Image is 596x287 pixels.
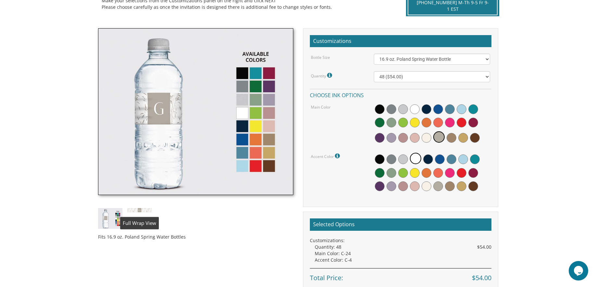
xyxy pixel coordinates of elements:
div: Main Color: C-24 [315,250,491,257]
h4: Choose ink options [310,89,491,100]
h2: Selected Options [310,218,491,231]
img: bottle-style4.jpg [98,208,122,229]
label: Main Color [311,104,331,110]
div: Total Price: [310,268,491,283]
div: Accent Color: C-4 [315,257,491,263]
img: bottle-style4.jpg [98,28,293,195]
label: Quantity [311,71,334,80]
iframe: chat widget [569,261,590,280]
span: $54.00 [477,244,491,250]
label: Accent Color [311,152,341,160]
h2: Customizations [310,35,491,47]
div: Quantity: 48 [315,244,491,250]
img: strip4.jpg [127,208,152,212]
div: Customizations: [310,237,491,244]
span: $54.00 [472,273,491,283]
label: Bottle Size [311,55,330,60]
div: Fits 16.9 oz. Poland Spring Water Bottles [98,229,293,240]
